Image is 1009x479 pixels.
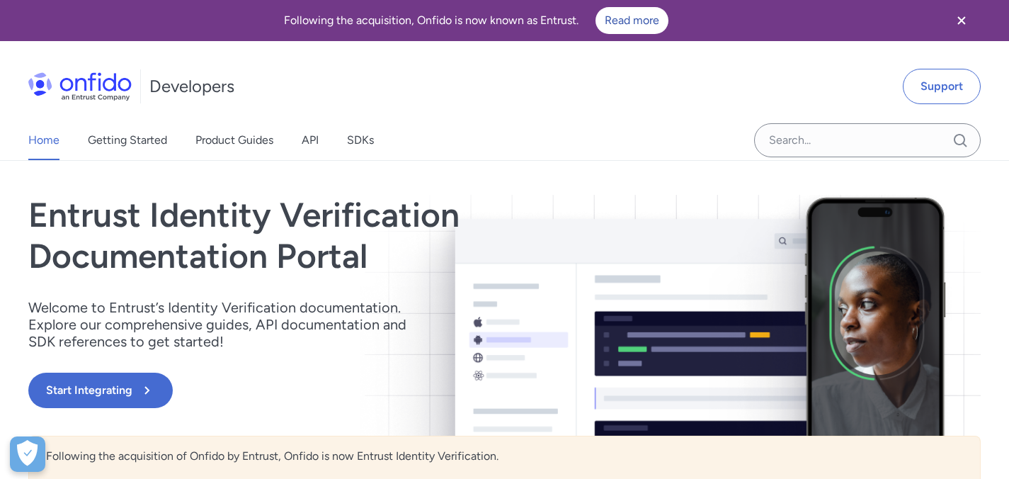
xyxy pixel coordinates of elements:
button: Start Integrating [28,373,173,408]
a: Product Guides [195,120,273,160]
a: Read more [595,7,668,34]
svg: Close banner [953,12,970,29]
img: Onfido Logo [28,72,132,101]
h1: Entrust Identity Verification Documentation Portal [28,195,695,276]
a: Start Integrating [28,373,695,408]
a: Home [28,120,59,160]
a: Support [903,69,981,104]
input: Onfido search input field [754,123,981,157]
h1: Developers [149,75,234,98]
p: Welcome to Entrust’s Identity Verification documentation. Explore our comprehensive guides, API d... [28,299,425,350]
button: Open Preferences [10,436,45,472]
button: Close banner [935,3,988,38]
a: SDKs [347,120,374,160]
a: Getting Started [88,120,167,160]
a: API [302,120,319,160]
div: Cookie Preferences [10,436,45,472]
div: Following the acquisition, Onfido is now known as Entrust. [17,7,935,34]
